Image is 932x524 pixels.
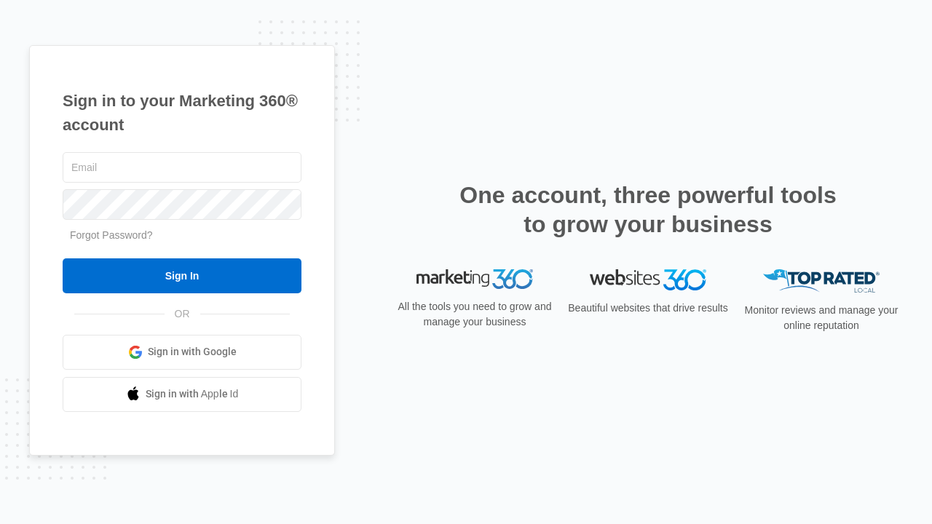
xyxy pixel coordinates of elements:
[63,258,301,293] input: Sign In
[63,377,301,412] a: Sign in with Apple Id
[393,299,556,330] p: All the tools you need to grow and manage your business
[165,306,200,322] span: OR
[740,303,903,333] p: Monitor reviews and manage your online reputation
[590,269,706,290] img: Websites 360
[455,180,841,239] h2: One account, three powerful tools to grow your business
[63,335,301,370] a: Sign in with Google
[566,301,730,316] p: Beautiful websites that drive results
[416,269,533,290] img: Marketing 360
[70,229,153,241] a: Forgot Password?
[63,89,301,137] h1: Sign in to your Marketing 360® account
[763,269,880,293] img: Top Rated Local
[63,152,301,183] input: Email
[146,386,239,402] span: Sign in with Apple Id
[148,344,237,360] span: Sign in with Google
